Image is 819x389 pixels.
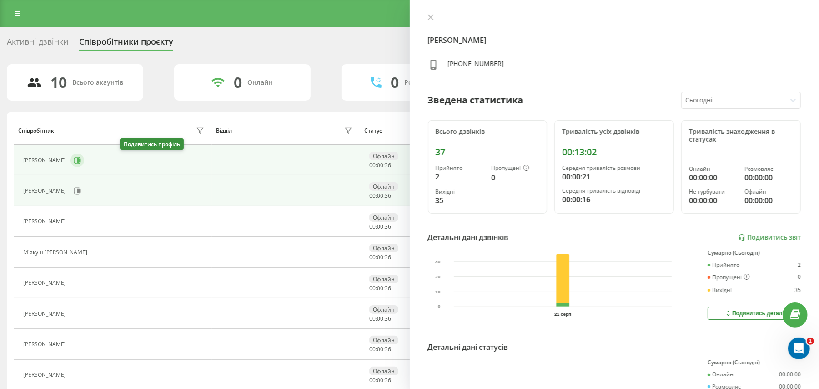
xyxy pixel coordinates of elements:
div: : : [369,193,391,199]
div: 37 [436,147,540,158]
div: 00:00:00 [689,195,737,206]
span: 36 [385,284,391,292]
span: 36 [385,161,391,169]
text: 21 серп [554,312,571,317]
div: Офлайн [369,152,398,160]
div: Офлайн [369,336,398,344]
div: 2 [798,262,801,268]
div: : : [369,377,391,384]
text: 0 [437,304,440,309]
span: 00 [369,376,376,384]
div: Відділ [216,128,232,134]
div: 35 [794,287,801,293]
div: Подивитись профіль [120,138,184,150]
div: Вихідні [708,287,732,293]
div: Подивитись деталі [724,310,784,317]
div: 0 [234,74,242,91]
div: Онлайн [247,79,273,87]
span: 00 [369,315,376,322]
span: 00 [369,345,376,353]
div: 0 [391,74,399,91]
span: 36 [385,376,391,384]
div: Тривалість усіх дзвінків [562,128,666,136]
div: [PERSON_NAME] [23,280,68,286]
span: 1 [807,338,814,345]
text: 10 [435,289,441,294]
div: 00:00:00 [779,371,801,378]
div: Пропущені [491,165,539,172]
div: Офлайн [369,213,398,222]
div: Детальні дані статусів [428,342,508,353]
div: [PHONE_NUMBER] [448,59,504,72]
div: 0 [798,274,801,281]
span: 00 [377,253,383,261]
span: 00 [377,161,383,169]
div: Сумарно (Сьогодні) [708,250,801,256]
h4: [PERSON_NAME] [428,35,801,46]
span: 36 [385,192,391,200]
div: Статус [364,128,382,134]
div: Офлайн [369,305,398,314]
div: 00:00:16 [562,194,666,205]
span: 36 [385,315,391,322]
div: Офлайн [745,189,793,195]
div: Розмовляють [404,79,448,87]
div: Середня тривалість відповіді [562,188,666,194]
div: 00:00:00 [745,172,793,183]
span: 00 [369,192,376,200]
div: : : [369,254,391,261]
div: Співробітники проєкту [79,37,173,51]
div: Розмовляє [745,166,793,172]
span: 00 [369,223,376,230]
div: Прийнято [436,165,484,171]
div: Прийнято [708,262,739,268]
span: 00 [377,315,383,322]
div: 00:13:02 [562,147,666,158]
div: Тривалість знаходження в статусах [689,128,793,143]
iframe: Intercom live chat [788,338,810,359]
div: Не турбувати [689,189,737,195]
div: [PERSON_NAME] [23,218,68,225]
span: 36 [385,223,391,230]
div: Пропущені [708,274,750,281]
div: Детальні дані дзвінків [428,232,509,243]
div: 00:00:00 [689,172,737,183]
span: 00 [377,192,383,200]
div: [PERSON_NAME] [23,188,68,194]
div: М'якуш [PERSON_NAME] [23,249,90,256]
div: : : [369,162,391,169]
div: Співробітник [18,128,54,134]
span: 00 [377,284,383,292]
span: 00 [377,345,383,353]
div: : : [369,285,391,292]
text: 20 [435,274,441,279]
div: [PERSON_NAME] [23,311,68,317]
div: Офлайн [369,275,398,283]
span: 00 [377,223,383,230]
div: Офлайн [369,244,398,252]
div: 10 [51,74,67,91]
div: Офлайн [369,182,398,191]
span: 00 [369,284,376,292]
div: Сумарно (Сьогодні) [708,359,801,366]
span: 00 [377,376,383,384]
text: 30 [435,259,441,264]
div: : : [369,316,391,322]
div: Онлайн [708,371,734,378]
div: Онлайн [689,166,737,172]
span: 36 [385,253,391,261]
span: 00 [369,253,376,261]
div: 35 [436,195,484,206]
div: Всього дзвінків [436,128,540,136]
div: Активні дзвінки [7,37,68,51]
div: Зведена статистика [428,93,523,107]
div: : : [369,224,391,230]
div: Всього акаунтів [73,79,124,87]
a: Подивитись звіт [738,234,801,241]
div: [PERSON_NAME] [23,341,68,348]
span: 00 [369,161,376,169]
div: : : [369,346,391,353]
div: 00:00:21 [562,171,666,182]
div: Середня тривалість розмови [562,165,666,171]
div: Вихідні [436,189,484,195]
